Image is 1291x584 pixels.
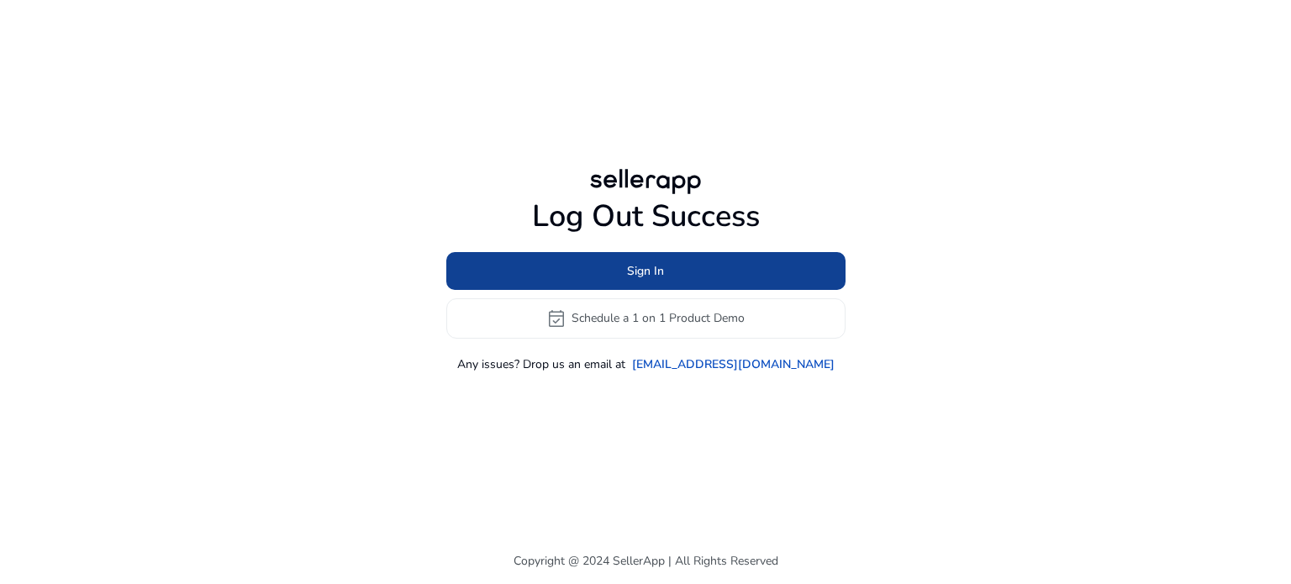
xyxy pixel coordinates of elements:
p: Any issues? Drop us an email at [457,355,625,373]
span: Sign In [627,262,664,280]
button: event_availableSchedule a 1 on 1 Product Demo [446,298,846,339]
span: event_available [546,308,566,329]
h1: Log Out Success [446,198,846,234]
button: Sign In [446,252,846,290]
a: [EMAIL_ADDRESS][DOMAIN_NAME] [632,355,835,373]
